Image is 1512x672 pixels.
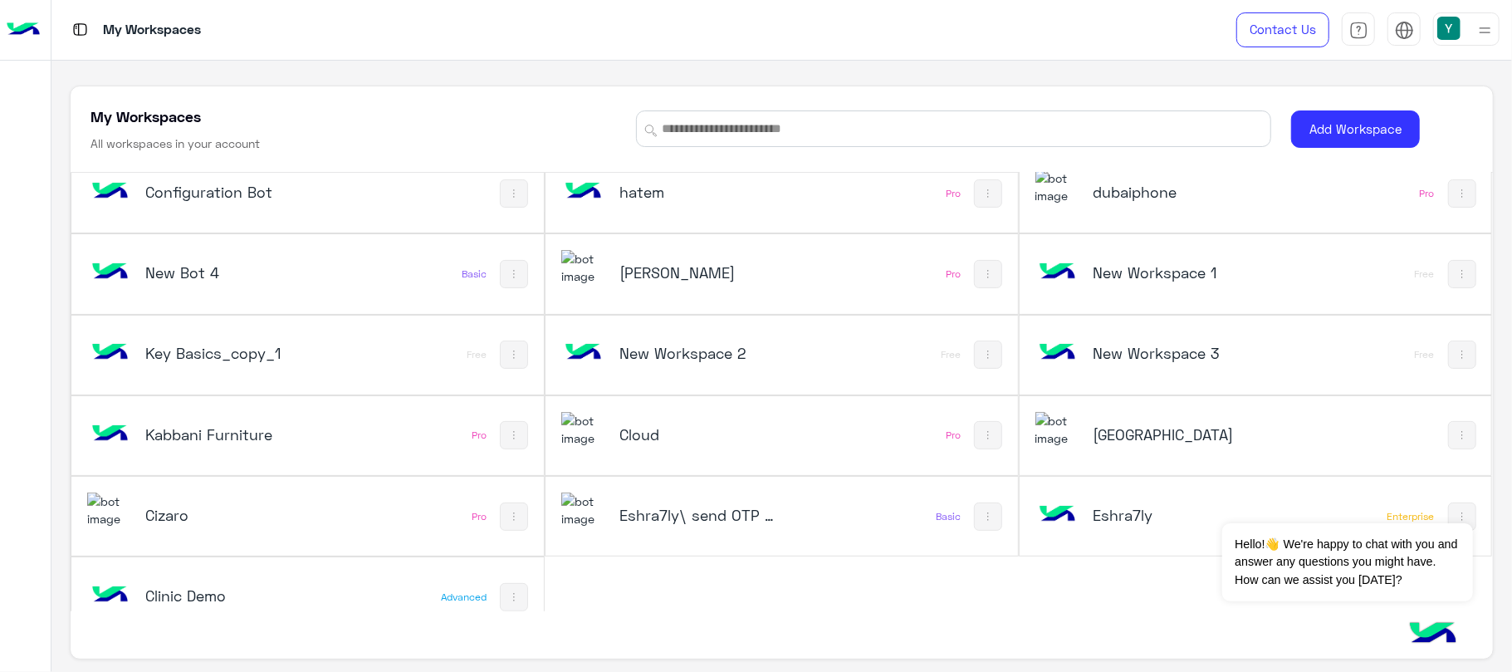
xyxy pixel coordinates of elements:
[87,331,132,375] img: bot image
[472,429,487,442] div: Pro
[941,348,961,361] div: Free
[103,19,201,42] p: My Workspaces
[561,493,606,528] img: 114503081745937
[145,182,304,202] h5: Configuration Bot
[91,106,201,126] h5: My Workspaces
[1404,606,1462,664] img: hulul-logo.png
[1475,20,1495,41] img: profile
[145,586,304,606] h5: Clinic Demo
[1094,505,1252,525] h5: Eshra7ly
[1094,343,1252,363] h5: New Workspace 3
[1094,424,1252,444] h5: Hulul Academy
[1415,267,1435,281] div: Free
[1342,12,1375,47] a: tab
[87,493,132,528] img: 919860931428189
[91,135,260,152] h6: All workspaces in your account
[1395,21,1414,40] img: tab
[561,331,606,375] img: bot image
[145,343,304,363] h5: Key Basics_copy_1
[1035,493,1080,537] img: bot image
[145,424,304,444] h5: Kabbani Furniture
[1035,412,1080,448] img: 2010332039205153
[1420,187,1435,200] div: Pro
[946,429,961,442] div: Pro
[87,169,132,214] img: bot image
[619,343,778,363] h5: New Workspace 2
[70,19,91,40] img: tab
[472,510,487,523] div: Pro
[87,250,132,295] img: bot image
[619,262,778,282] h5: Ahmed El Sallab
[1222,523,1472,601] span: Hello!👋 We're happy to chat with you and answer any questions you might have. How can we assist y...
[1035,331,1080,375] img: bot image
[619,182,778,202] h5: hatem
[1035,250,1080,295] img: bot image
[946,187,961,200] div: Pro
[1291,110,1420,148] button: Add Workspace
[1349,21,1368,40] img: tab
[87,412,132,457] img: bot image
[619,505,778,525] h5: Eshra7ly\ send OTP USD
[441,591,487,604] div: Advanced
[1415,348,1435,361] div: Free
[1236,12,1329,47] a: Contact Us
[145,262,304,282] h5: New Bot 4
[561,250,606,286] img: 322208621163248
[1437,17,1461,40] img: userImage
[619,424,778,444] h5: Cloud
[462,267,487,281] div: Basic
[1094,182,1252,202] h5: dubaiphone
[561,412,606,448] img: 317874714732967
[7,12,40,47] img: Logo
[1094,262,1252,282] h5: New Workspace 1
[561,169,606,214] img: bot image
[1035,169,1080,205] img: 1403182699927242
[946,267,961,281] div: Pro
[936,510,961,523] div: Basic
[87,573,132,618] img: bot image
[145,505,304,525] h5: Cizaro
[467,348,487,361] div: Free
